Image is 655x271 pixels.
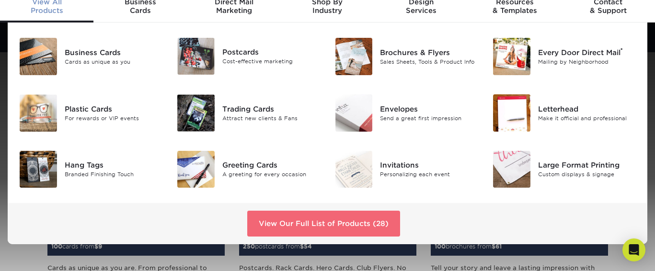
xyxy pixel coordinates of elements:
div: Personalizing each event [380,170,478,179]
img: Brochures & Flyers [335,38,373,75]
img: Hang Tags [20,151,57,188]
div: Postcards [222,47,321,57]
img: Trading Cards [177,94,215,132]
sup: ® [621,47,623,54]
a: Postcards Postcards Cost-effective marketing [177,34,320,79]
a: Plastic Cards Plastic Cards For rewards or VIP events [19,90,162,135]
div: Custom displays & signage [538,170,636,179]
a: Business Cards Business Cards Cards as unique as you [19,34,162,79]
img: Greeting Cards [177,151,215,188]
div: For rewards or VIP events [65,114,163,122]
img: Every Door Direct Mail [493,38,530,75]
div: A greeting for every occasion [222,170,321,179]
img: Large Format Printing [493,151,530,188]
div: Cost-effective marketing [222,57,321,66]
div: Mailing by Neighborhood [538,58,636,66]
a: Envelopes Envelopes Send a great first impression [335,90,478,135]
div: Brochures & Flyers [380,47,478,58]
img: Postcards [177,38,215,75]
a: View Our Full List of Products (28) [247,211,400,237]
div: Cards as unique as you [65,58,163,66]
div: Envelopes [380,103,478,114]
a: Every Door Direct Mail Every Door Direct Mail® Mailing by Neighborhood [493,34,636,79]
a: Large Format Printing Large Format Printing Custom displays & signage [493,147,636,192]
img: Letterhead [493,94,530,132]
img: Business Cards [20,38,57,75]
div: Letterhead [538,103,636,114]
a: Brochures & Flyers Brochures & Flyers Sales Sheets, Tools & Product Info [335,34,478,79]
a: Letterhead Letterhead Make it official and professional [493,90,636,135]
a: Hang Tags Hang Tags Branded Finishing Touch [19,147,162,192]
div: Trading Cards [222,103,321,114]
a: Greeting Cards Greeting Cards A greeting for every occasion [177,147,320,192]
div: Greeting Cards [222,160,321,170]
div: Make it official and professional [538,114,636,122]
div: Invitations [380,160,478,170]
div: Hang Tags [65,160,163,170]
div: Large Format Printing [538,160,636,170]
div: Attract new clients & Fans [222,114,321,122]
div: Every Door Direct Mail [538,47,636,58]
div: Send a great first impression [380,114,478,122]
a: Trading Cards Trading Cards Attract new clients & Fans [177,90,320,135]
div: Plastic Cards [65,103,163,114]
img: Plastic Cards [20,94,57,132]
a: Invitations Invitations Personalizing each event [335,147,478,192]
div: Open Intercom Messenger [622,238,645,261]
div: Branded Finishing Touch [65,170,163,179]
img: Invitations [335,151,373,188]
div: Business Cards [65,47,163,58]
div: Sales Sheets, Tools & Product Info [380,58,478,66]
img: Envelopes [335,94,373,132]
